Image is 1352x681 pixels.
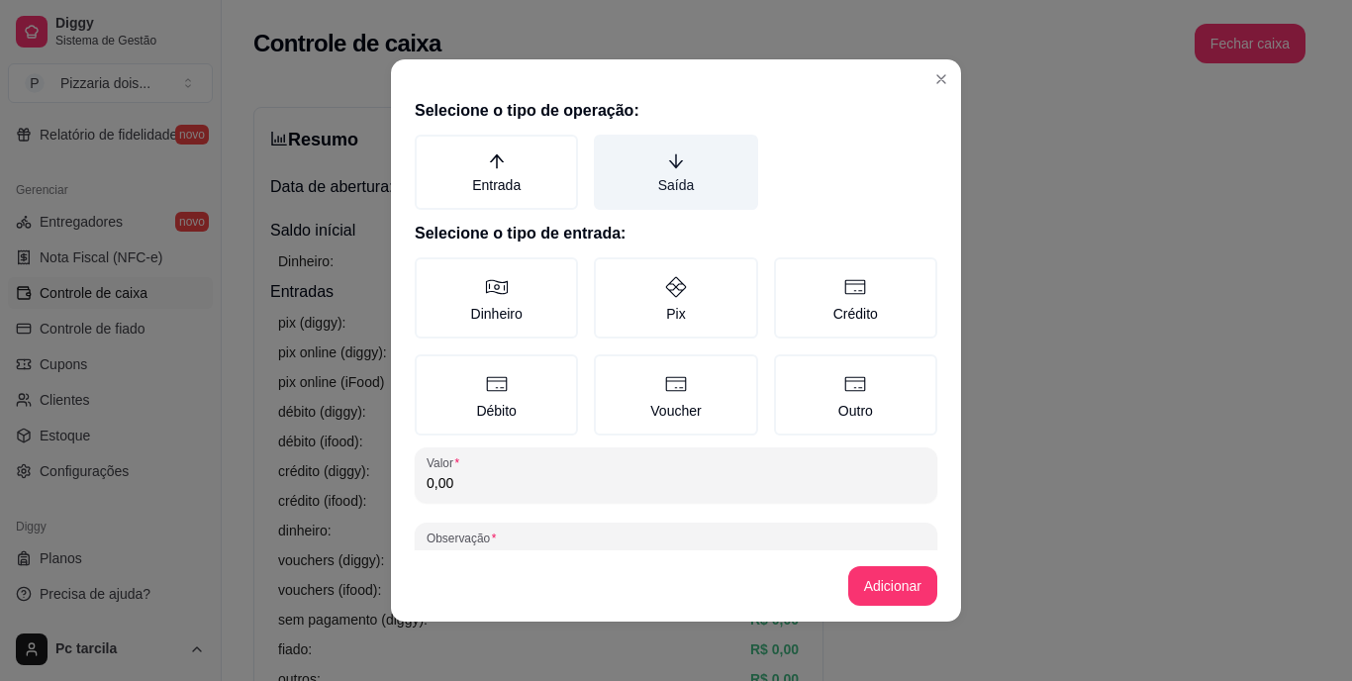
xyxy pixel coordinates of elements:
[415,222,937,245] h2: Selecione o tipo de entrada:
[774,257,937,339] label: Crédito
[415,257,578,339] label: Dinheiro
[427,548,925,568] input: Observação
[667,152,685,170] span: arrow-down
[594,135,757,210] label: Saída
[427,473,925,493] input: Valor
[427,454,466,471] label: Valor
[594,257,757,339] label: Pix
[488,152,506,170] span: arrow-up
[848,566,937,606] button: Adicionar
[415,135,578,210] label: Entrada
[415,99,937,123] h2: Selecione o tipo de operação:
[415,354,578,436] label: Débito
[774,354,937,436] label: Outro
[925,63,957,95] button: Close
[427,530,503,546] label: Observação
[594,354,757,436] label: Voucher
